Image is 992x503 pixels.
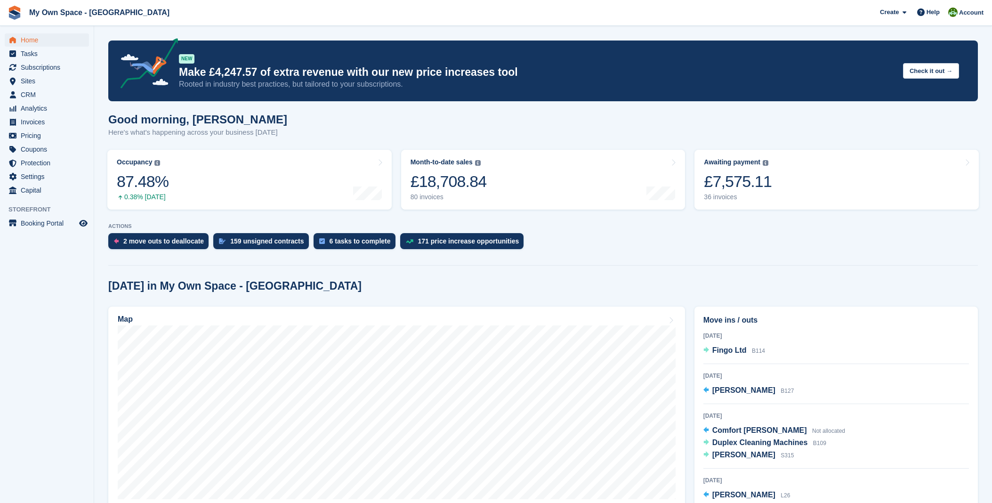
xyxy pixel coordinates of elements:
[5,102,89,115] a: menu
[5,88,89,101] a: menu
[763,160,768,166] img: icon-info-grey-7440780725fd019a000dd9b08b2336e03edf1995a4989e88bcd33f0948082b44.svg
[694,150,979,210] a: Awaiting payment £7,575.11 36 invoices
[813,440,826,446] span: B109
[117,193,169,201] div: 0.38% [DATE]
[5,129,89,142] a: menu
[703,385,794,397] a: [PERSON_NAME] B127
[5,33,89,47] a: menu
[179,65,895,79] p: Make £4,247.57 of extra revenue with our new price increases tool
[712,491,775,499] span: [PERSON_NAME]
[400,233,529,254] a: 171 price increase opportunities
[5,61,89,74] a: menu
[703,425,845,437] a: Comfort [PERSON_NAME] Not allocated
[21,170,77,183] span: Settings
[704,158,760,166] div: Awaiting payment
[712,451,775,459] span: [PERSON_NAME]
[712,346,747,354] span: Fingo Ltd
[927,8,940,17] span: Help
[475,160,481,166] img: icon-info-grey-7440780725fd019a000dd9b08b2336e03edf1995a4989e88bcd33f0948082b44.svg
[812,428,845,434] span: Not allocated
[5,143,89,156] a: menu
[5,170,89,183] a: menu
[123,237,204,245] div: 2 move outs to deallocate
[21,47,77,60] span: Tasks
[703,332,969,340] div: [DATE]
[703,345,765,357] a: Fingo Ltd B114
[179,54,194,64] div: NEW
[712,438,808,446] span: Duplex Cleaning Machines
[703,412,969,420] div: [DATE]
[108,223,978,229] p: ACTIONS
[25,5,173,20] a: My Own Space - [GEOGRAPHIC_DATA]
[21,88,77,101] span: CRM
[118,315,133,324] h2: Map
[21,217,77,230] span: Booking Portal
[21,33,77,47] span: Home
[8,205,94,214] span: Storefront
[5,217,89,230] a: menu
[712,426,807,434] span: Comfort [PERSON_NAME]
[703,489,790,502] a: [PERSON_NAME] L26
[703,476,969,485] div: [DATE]
[8,6,22,20] img: stora-icon-8386f47178a22dfd0bd8f6a31ec36ba5ce8667c1dd55bd0f319d3a0aa187defe.svg
[314,233,400,254] a: 6 tasks to complete
[704,193,772,201] div: 36 invoices
[113,38,178,92] img: price-adjustments-announcement-icon-8257ccfd72463d97f412b2fc003d46551f7dbcb40ab6d574587a9cd5c0d94...
[703,372,969,380] div: [DATE]
[108,233,213,254] a: 2 move outs to deallocate
[418,237,519,245] div: 171 price increase opportunities
[703,315,969,326] h2: Move ins / outs
[781,388,794,394] span: B127
[411,193,487,201] div: 80 invoices
[108,113,287,126] h1: Good morning, [PERSON_NAME]
[21,102,77,115] span: Analytics
[108,280,362,292] h2: [DATE] in My Own Space - [GEOGRAPHIC_DATA]
[107,150,392,210] a: Occupancy 87.48% 0.38% [DATE]
[114,238,119,244] img: move_outs_to_deallocate_icon-f764333ba52eb49d3ac5e1228854f67142a1ed5810a6f6cc68b1a99e826820c5.svg
[5,156,89,170] a: menu
[21,74,77,88] span: Sites
[703,449,794,462] a: [PERSON_NAME] S315
[781,492,790,499] span: L26
[21,129,77,142] span: Pricing
[948,8,958,17] img: Keely
[406,239,413,243] img: price_increase_opportunities-93ffe204e8149a01c8c9dc8f82e8f89637d9d84a8eef4429ea346261dce0b2c0.svg
[712,386,775,394] span: [PERSON_NAME]
[21,61,77,74] span: Subscriptions
[781,452,794,459] span: S315
[880,8,899,17] span: Create
[704,172,772,191] div: £7,575.11
[411,158,473,166] div: Month-to-date sales
[5,184,89,197] a: menu
[108,127,287,138] p: Here's what's happening across your business [DATE]
[21,184,77,197] span: Capital
[5,115,89,129] a: menu
[21,115,77,129] span: Invoices
[703,437,826,449] a: Duplex Cleaning Machines B109
[154,160,160,166] img: icon-info-grey-7440780725fd019a000dd9b08b2336e03edf1995a4989e88bcd33f0948082b44.svg
[903,63,959,79] button: Check it out →
[752,348,765,354] span: B114
[179,79,895,89] p: Rooted in industry best practices, but tailored to your subscriptions.
[230,237,304,245] div: 159 unsigned contracts
[319,238,325,244] img: task-75834270c22a3079a89374b754ae025e5fb1db73e45f91037f5363f120a921f8.svg
[411,172,487,191] div: £18,708.84
[959,8,984,17] span: Account
[117,158,152,166] div: Occupancy
[21,143,77,156] span: Coupons
[5,74,89,88] a: menu
[213,233,313,254] a: 159 unsigned contracts
[21,156,77,170] span: Protection
[401,150,686,210] a: Month-to-date sales £18,708.84 80 invoices
[117,172,169,191] div: 87.48%
[219,238,226,244] img: contract_signature_icon-13c848040528278c33f63329250d36e43548de30e8caae1d1a13099fd9432cc5.svg
[5,47,89,60] a: menu
[78,218,89,229] a: Preview store
[330,237,391,245] div: 6 tasks to complete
